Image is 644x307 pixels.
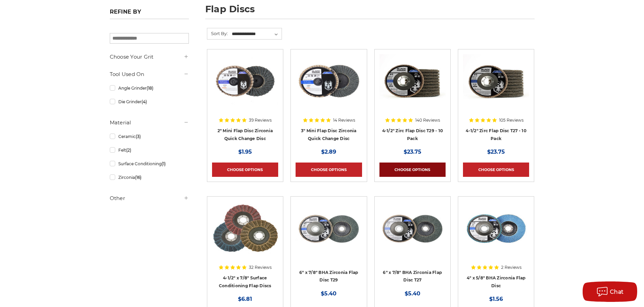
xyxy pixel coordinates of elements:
h5: Refine by [110,9,189,19]
span: $2.89 [321,149,336,155]
a: Choose Options [463,163,529,177]
h5: Other [110,194,189,202]
a: Choose Options [212,163,278,177]
a: Black Hawk 4-1/2" x 7/8" Flap Disc Type 27 - 10 Pack [463,54,529,141]
img: Scotch brite flap discs [212,201,278,256]
span: (1) [162,161,166,166]
a: Die Grinder [110,96,189,108]
a: Choose Options [379,163,446,177]
span: $5.40 [405,290,420,297]
a: Angle Grinder [110,82,189,94]
a: Scotch brite flap discs [212,201,278,289]
img: Black Hawk 4-1/2" x 7/8" Flap Disc Type 27 - 10 Pack [463,54,529,109]
a: Coarse 36 grit BHA Zirconia flap disc, 6-inch, flat T27 for aggressive material removal [379,201,446,289]
span: (2) [126,148,131,153]
img: Coarse 36 grit BHA Zirconia flap disc, 6-inch, flat T27 for aggressive material removal [379,201,446,256]
span: $23.75 [404,149,421,155]
img: BHA 3" Quick Change 60 Grit Flap Disc for Fine Grinding and Finishing [296,54,362,109]
img: Black Hawk 6 inch T29 coarse flap discs, 36 grit for efficient material removal [296,201,362,256]
a: 4.5" Black Hawk Zirconia Flap Disc 10 Pack [379,54,446,141]
span: $6.81 [238,296,252,302]
span: $1.95 [238,149,252,155]
a: 4-inch BHA Zirconia flap disc with 40 grit designed for aggressive metal sanding and grinding [463,201,529,289]
a: Choose Options [296,163,362,177]
a: Surface Conditioning [110,158,189,170]
a: Ceramic [110,131,189,142]
a: Felt [110,144,189,156]
span: (16) [135,175,141,180]
select: Sort By: [231,29,282,39]
span: $5.40 [321,290,336,297]
span: $1.56 [489,296,503,302]
span: Chat [610,289,624,295]
h5: Choose Your Grit [110,53,189,61]
img: 4.5" Black Hawk Zirconia Flap Disc 10 Pack [379,54,446,109]
span: (4) [141,99,147,104]
span: $23.75 [487,149,505,155]
h1: flap discs [205,4,535,19]
img: 4-inch BHA Zirconia flap disc with 40 grit designed for aggressive metal sanding and grinding [463,201,529,256]
span: (18) [147,86,153,91]
span: (3) [136,134,141,139]
a: BHA 3" Quick Change 60 Grit Flap Disc for Fine Grinding and Finishing [296,54,362,141]
h5: Tool Used On [110,70,189,78]
a: Zirconia [110,171,189,183]
a: Black Hawk Abrasives 2-inch Zirconia Flap Disc with 60 Grit Zirconia for Smooth Finishing [212,54,278,141]
img: Black Hawk Abrasives 2-inch Zirconia Flap Disc with 60 Grit Zirconia for Smooth Finishing [212,54,278,109]
a: Black Hawk 6 inch T29 coarse flap discs, 36 grit for efficient material removal [296,201,362,289]
button: Chat [583,281,637,302]
label: Sort By: [207,28,228,39]
h5: Material [110,119,189,127]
